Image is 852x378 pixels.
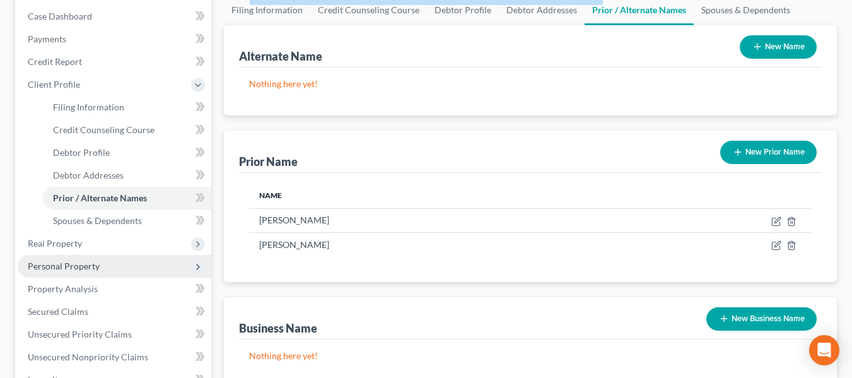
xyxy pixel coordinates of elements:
[53,147,110,158] span: Debtor Profile
[18,300,211,323] a: Secured Claims
[53,170,124,180] span: Debtor Addresses
[18,278,211,300] a: Property Analysis
[706,307,817,331] button: New Business Name
[249,78,812,90] p: Nothing here yet!
[28,11,92,21] span: Case Dashboard
[53,102,124,112] span: Filing Information
[18,5,211,28] a: Case Dashboard
[239,49,322,64] div: Alternate Name
[809,335,839,365] div: Open Intercom Messenger
[28,351,148,362] span: Unsecured Nonpriority Claims
[43,119,211,141] a: Credit Counseling Course
[28,329,132,340] span: Unsecured Priority Claims
[18,50,211,73] a: Credit Report
[43,164,211,187] a: Debtor Addresses
[28,238,82,249] span: Real Property
[43,96,211,119] a: Filing Information
[28,79,80,90] span: Client Profile
[720,141,817,164] button: New Prior Name
[53,124,155,135] span: Credit Counseling Course
[18,346,211,369] a: Unsecured Nonpriority Claims
[43,141,211,164] a: Debtor Profile
[43,210,211,232] a: Spouses & Dependents
[43,187,211,210] a: Prior / Alternate Names
[28,33,66,44] span: Payments
[740,35,817,59] button: New Name
[239,154,298,169] div: Prior Name
[28,306,88,317] span: Secured Claims
[28,283,98,294] span: Property Analysis
[239,321,317,336] div: Business Name
[249,350,812,362] p: Nothing here yet!
[18,323,211,346] a: Unsecured Priority Claims
[28,56,82,67] span: Credit Report
[53,215,142,226] span: Spouses & Dependents
[53,192,147,203] span: Prior / Alternate Names
[249,233,610,257] td: [PERSON_NAME]
[249,183,610,208] th: Name
[249,208,610,232] td: [PERSON_NAME]
[18,28,211,50] a: Payments
[28,261,100,271] span: Personal Property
